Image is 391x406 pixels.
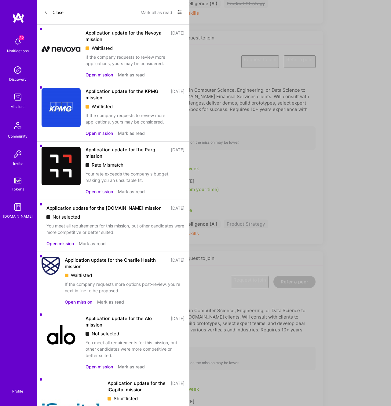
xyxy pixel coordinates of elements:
[46,214,185,220] div: Not selected
[42,88,81,127] img: Company Logo
[10,382,25,394] a: Profile
[97,299,124,305] button: Mark as read
[108,395,185,402] div: Shortlisted
[86,364,113,370] button: Open mission
[65,257,167,270] div: Application update for the Charlie Health mission
[86,339,185,359] div: You meet all requirements for this mission, but other candidates were more competitive or better ...
[86,54,185,67] div: If the company requests to review more applications, yours may be considered.
[65,299,92,305] button: Open mission
[86,88,167,101] div: Application update for the KPMG mission
[46,240,74,247] button: Open mission
[7,48,29,54] div: Notifications
[14,178,21,183] img: tokens
[118,130,145,136] button: Mark as read
[86,171,185,183] div: Your rate exceeds the company's budget, making you an unsuitable fit.
[42,30,81,69] img: Company Logo
[44,7,64,17] button: Close
[171,30,185,42] div: [DATE]
[65,272,185,279] div: Waitlisted
[13,160,23,167] div: Invite
[12,35,24,48] img: bell
[8,133,27,139] div: Community
[19,35,24,40] span: 32
[86,162,185,168] div: Rate Mismatch
[65,281,185,294] div: If the company requests more options post-review, you're next in line to be proposed.
[86,45,185,51] div: Waitlisted
[10,103,25,110] div: Missions
[86,188,113,195] button: Open mission
[171,146,185,159] div: [DATE]
[46,223,185,235] div: You meet all requirements for this mission, but other candidates were more competitive or better ...
[12,388,23,394] div: Profile
[12,12,24,23] img: logo
[12,64,24,76] img: discovery
[86,146,167,159] div: Application update for the Parq mission
[12,148,24,160] img: Invite
[42,315,81,354] img: Company Logo
[118,188,145,195] button: Mark as read
[141,7,172,17] button: Mark all as read
[3,213,33,220] div: [DOMAIN_NAME]
[79,240,106,247] button: Mark as read
[42,257,60,275] img: Company Logo
[171,205,185,211] div: [DATE]
[171,88,185,101] div: [DATE]
[118,364,145,370] button: Mark as read
[46,205,162,211] div: Application update for the [DOMAIN_NAME] mission
[12,186,24,192] div: Tokens
[9,76,27,83] div: Discovery
[86,30,167,42] div: Application update for the Nevoya mission
[12,201,24,213] img: guide book
[171,380,185,393] div: [DATE]
[86,112,185,125] div: If the company requests to review more applications, yours may be considered.
[171,257,185,270] div: [DATE]
[86,330,185,337] div: Not selected
[86,72,113,78] button: Open mission
[42,146,81,186] img: Company Logo
[86,130,113,136] button: Open mission
[10,118,25,133] img: Community
[171,315,185,328] div: [DATE]
[118,72,145,78] button: Mark as read
[86,103,185,110] div: Waitlisted
[108,380,167,393] div: Application update for the iCapital mission
[86,315,167,328] div: Application update for the Alo mission
[12,91,24,103] img: teamwork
